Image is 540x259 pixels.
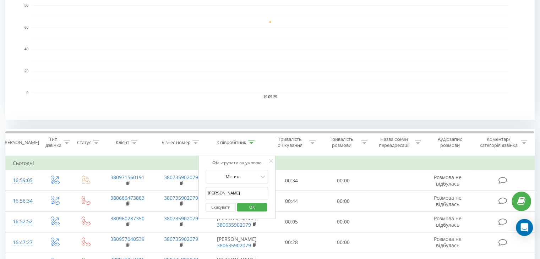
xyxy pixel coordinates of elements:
text: 60 [24,26,29,29]
div: 16:47:27 [13,236,32,249]
div: Коментар/категорія дзвінка [478,136,519,148]
a: 380735902079 [164,174,198,181]
input: Введіть значення [206,187,268,199]
div: Співробітник [217,139,246,145]
div: Open Intercom Messenger [516,219,533,236]
a: 380971560191 [110,174,144,181]
div: 16:59:05 [13,173,32,187]
td: Сьогодні [6,156,535,170]
td: [PERSON_NAME] [208,232,266,253]
td: 00:44 [266,191,317,211]
div: Назва схеми переадресації [376,136,413,148]
text: 40 [24,47,29,51]
span: OK [242,202,262,213]
div: Тривалість розмови [324,136,359,148]
div: Бізнес номер [162,139,191,145]
div: Статус [77,139,91,145]
div: Фільтрувати за умовою [206,159,268,166]
span: Розмова не відбулась [434,215,462,228]
span: Розмова не відбулась [434,174,462,187]
div: Тривалість очікування [272,136,308,148]
td: 00:00 [317,191,369,211]
a: 380735902079 [164,194,198,201]
td: 00:00 [317,170,369,191]
td: 00:00 [317,211,369,232]
text: 80 [24,4,29,7]
td: 00:00 [317,232,369,253]
td: [PERSON_NAME] [208,211,266,232]
a: 380635902079 [217,242,251,249]
a: 380735902079 [164,215,198,222]
span: Розмова не відбулась [434,236,462,249]
a: 380735902079 [164,236,198,242]
text: 19.09.25 [263,95,277,99]
a: 380957040539 [110,236,144,242]
a: 380686473883 [110,194,144,201]
div: 16:52:52 [13,215,32,228]
div: [PERSON_NAME] [3,139,39,145]
td: 00:28 [266,232,317,253]
a: 380635902079 [217,221,251,228]
td: 00:05 [266,211,317,232]
div: Аудіозапис розмови [429,136,471,148]
text: 20 [24,69,29,73]
button: Скасувати [206,203,236,212]
a: 380960287350 [110,215,144,222]
div: 16:56:34 [13,194,32,208]
button: OK [237,203,267,212]
div: Тип дзвінка [45,136,61,148]
text: 0 [26,91,28,95]
div: Клієнт [116,139,129,145]
span: Розмова не відбулась [434,194,462,208]
td: 00:34 [266,170,317,191]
